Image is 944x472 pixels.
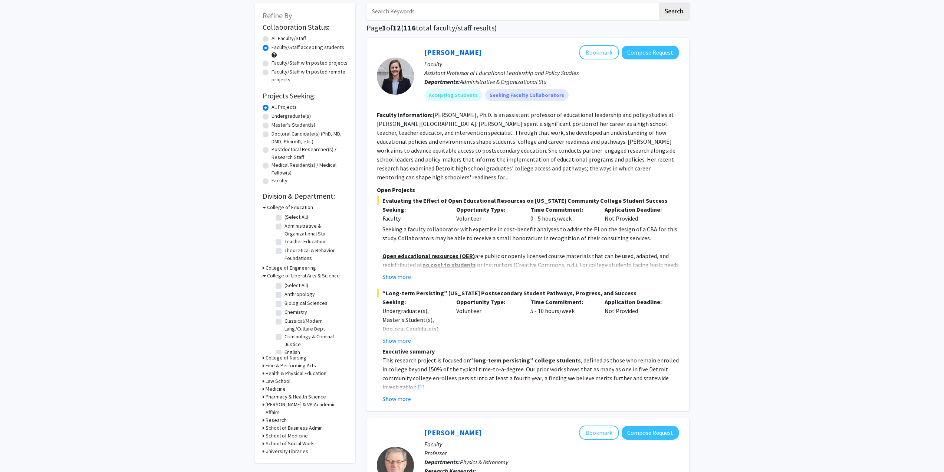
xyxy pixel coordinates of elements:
[266,432,308,440] h3: School of Medicine
[622,46,679,59] button: Compose Request to Stacey Brockman
[266,424,323,432] h3: School of Business Admin
[382,348,435,355] strong: Executive summary
[382,214,445,223] div: Faculty
[456,297,519,306] p: Opportunity Type:
[579,45,619,59] button: Add Stacey Brockman to Bookmarks
[266,354,306,362] h3: College of Nursing
[272,121,315,129] label: Master's Student(s)
[605,297,668,306] p: Application Deadline:
[266,362,316,370] h3: Fine & Performing Arts
[284,238,325,245] label: Teacher Education
[424,48,481,57] a: [PERSON_NAME]
[605,205,668,214] p: Application Deadline:
[530,297,593,306] p: Time Commitment:
[272,68,348,84] label: Faculty/Staff with posted remote projects
[424,458,460,466] b: Departments:
[470,357,581,364] strong: “long-term persisting” college students
[393,23,401,32] span: 12
[382,306,445,351] div: Undergraduate(s), Master's Student(s), Doctoral Candidate(s) (PhD, MD, DMD, PharmD, etc.)
[525,205,599,223] div: 0 - 5 hours/week
[424,68,679,77] p: Assistant Professor of Educational Leadership and Policy Studies
[272,43,344,51] label: Faculty/Staff accepting students
[263,23,348,32] h2: Collaboration Status:
[424,59,679,68] p: Faculty
[263,11,292,20] span: Refine By
[599,297,673,345] div: Not Provided
[266,447,308,455] h3: University Libraries
[622,426,679,440] button: Compose Request to Robert Harr
[382,356,679,391] p: This research project is focused on , defined as those who remain enrolled in college beyond 150%...
[456,205,519,214] p: Opportunity Type:
[377,289,679,297] span: “Long-term Persisting” [US_STATE] Postsecondary Student Pathways, Progress, and Success
[284,299,328,307] label: Biological Sciences
[418,383,425,391] a: [1]
[272,59,348,67] label: Faculty/Staff with posted projects
[267,272,340,280] h3: College of Liberal Arts & Science
[284,348,300,356] label: English
[263,91,348,100] h2: Projects Seeking:
[284,308,307,316] label: Chemistry
[284,222,346,238] label: Administrative & Organizational Stu
[424,89,482,101] mat-chip: Accepting Students
[382,252,475,260] u: Open educational resources (OER)
[284,213,308,221] label: (Select All)
[422,261,476,268] u: no cost to students
[599,205,673,223] div: Not Provided
[485,89,569,101] mat-chip: Seeking Faculty Collaborators
[377,196,679,205] span: Evaluating the Effect of Open Educational Resources on [US_STATE] Community College Student Success
[424,78,460,85] b: Departments:
[382,205,445,214] p: Seeking:
[382,23,386,32] span: 1
[263,192,348,201] h2: Division & Department:
[284,290,315,298] label: Anthropology
[266,385,286,393] h3: Medicine
[460,458,508,466] span: Physics & Astronomy
[382,336,411,345] button: Show more
[266,416,287,424] h3: Research
[382,394,411,403] button: Show more
[266,370,326,377] h3: Health & Physical Education
[284,317,346,333] label: Classical/Modern Lang/Culture Dept
[377,111,675,181] fg-read-more: [PERSON_NAME], Ph.D. is an assistant professor of educational leadership and policy studies at [P...
[451,297,525,345] div: Volunteer
[266,393,326,401] h3: Pharmacy & Health Science
[525,297,599,345] div: 5 - 10 hours/week
[424,449,679,458] p: Professor
[377,185,679,194] p: Open Projects
[382,297,445,306] p: Seeking:
[530,205,593,214] p: Time Commitment:
[579,426,619,440] button: Add Robert Harr to Bookmarks
[267,204,313,211] h3: College of Education
[659,3,689,20] button: Search
[272,103,297,111] label: All Projects
[266,440,314,447] h3: School of Social Work
[272,35,306,42] label: All Faculty/Staff
[382,272,411,281] button: Show more
[6,439,32,466] iframe: Chat
[284,247,346,262] label: Theoretical & Behavior Foundations
[424,428,481,437] a: [PERSON_NAME]
[377,111,432,118] b: Faculty Information:
[272,130,348,146] label: Doctoral Candidate(s) (PhD, MD, DMD, PharmD, etc.)
[266,377,290,385] h3: Law School
[404,23,416,32] span: 116
[366,23,689,32] h1: Page of ( total faculty/staff results)
[272,146,348,161] label: Postdoctoral Researcher(s) / Research Staff
[272,161,348,177] label: Medical Resident(s) / Medical Fellow(s)
[266,401,348,416] h3: [PERSON_NAME] & VP Academic Affairs
[366,3,658,20] input: Search Keywords
[284,333,346,348] label: Criminology & Criminal Justice
[382,225,679,242] p: Seeking a faculty collaborator with expertise in cost-benefit analyses to advise the PI on the de...
[451,205,525,223] div: Volunteer
[284,281,308,289] label: (Select All)
[272,112,311,120] label: Undergraduate(s)
[460,78,546,85] span: Administrative & Organizational Stu
[266,264,316,272] h3: College of Engineering
[272,177,287,185] label: Faculty
[424,440,679,449] p: Faculty
[382,251,679,430] p: are public or openly licensed course materials that can be used, adapted, and redistributed at or...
